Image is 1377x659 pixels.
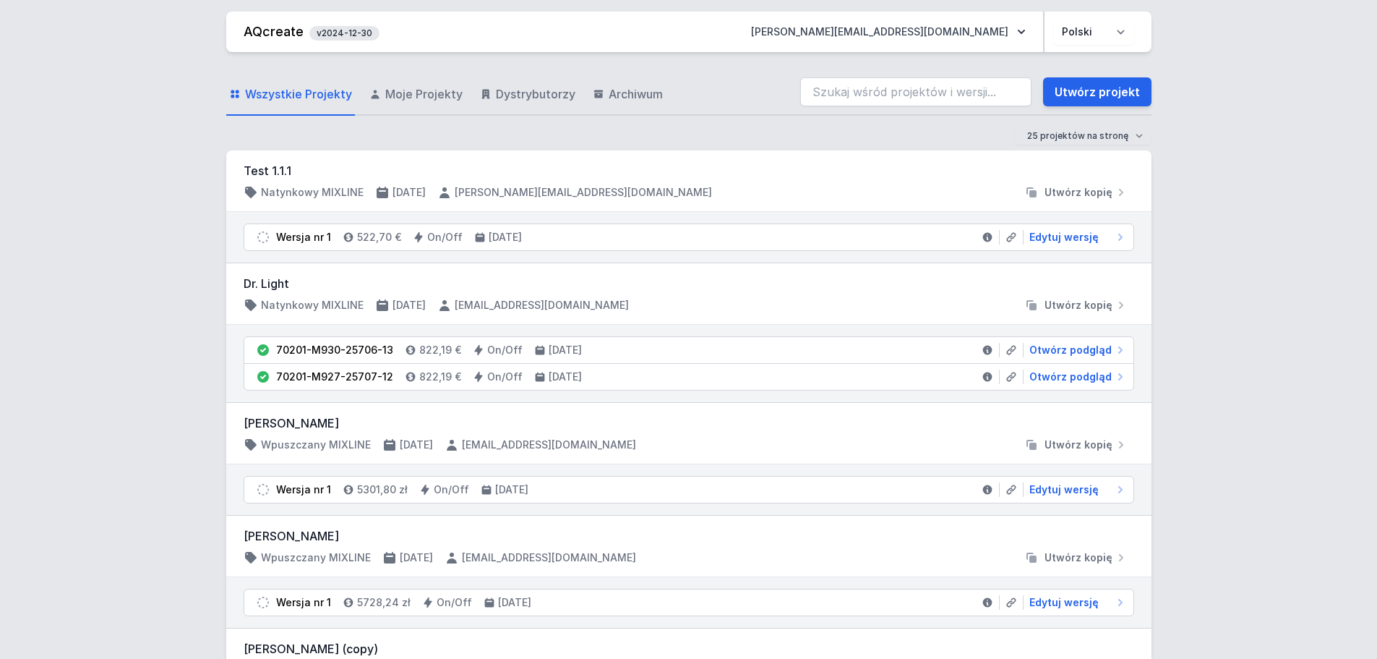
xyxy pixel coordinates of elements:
span: Otwórz podgląd [1029,370,1112,384]
div: Wersja nr 1 [276,230,331,245]
h4: [DATE] [549,370,582,384]
div: Wersja nr 1 [276,595,331,610]
button: Utwórz kopię [1018,438,1134,452]
a: Otwórz podgląd [1024,370,1128,384]
span: Edytuj wersję [1029,230,1099,245]
h3: Dr. Light [244,275,1134,292]
span: Utwórz kopię [1044,438,1112,452]
img: draft.svg [256,230,270,245]
span: v2024-12-30 [317,27,372,39]
button: Utwórz kopię [1018,185,1134,200]
a: Utwórz projekt [1043,77,1151,106]
h4: On/Off [487,370,523,384]
img: draft.svg [256,595,270,610]
h4: [DATE] [400,550,433,565]
h4: [DATE] [498,595,531,610]
h4: [DATE] [400,438,433,452]
a: Edytuj wersję [1024,482,1128,497]
span: Archiwum [609,85,663,103]
h3: [PERSON_NAME] [244,414,1134,432]
span: Utwórz kopię [1044,550,1112,565]
h4: 822,19 € [419,343,461,357]
h3: [PERSON_NAME] [244,527,1134,545]
h4: [EMAIL_ADDRESS][DOMAIN_NAME] [455,298,629,313]
a: AQcreate [244,24,304,39]
span: Otwórz podgląd [1029,343,1112,357]
h4: [PERSON_NAME][EMAIL_ADDRESS][DOMAIN_NAME] [455,185,712,200]
a: Archiwum [590,74,666,116]
button: [PERSON_NAME][EMAIL_ADDRESS][DOMAIN_NAME] [739,19,1037,45]
h4: [DATE] [495,482,528,497]
h4: On/Off [437,595,472,610]
select: Wybierz język [1053,19,1134,45]
span: Utwórz kopię [1044,298,1112,313]
h4: 522,70 € [357,230,401,245]
button: Utwórz kopię [1018,298,1134,313]
button: v2024-12-30 [309,23,379,41]
h3: Test 1.1.1 [244,162,1134,179]
h4: [DATE] [489,230,522,245]
h4: [DATE] [392,298,426,313]
h4: 5728,24 zł [357,595,411,610]
h3: [PERSON_NAME] (copy) [244,640,1134,658]
img: draft.svg [256,482,270,497]
h4: 5301,80 zł [357,482,408,497]
h4: On/Off [487,343,523,357]
h4: Natynkowy MIXLINE [261,185,364,200]
span: Moje Projekty [385,85,463,103]
span: Wszystkie Projekty [245,85,352,103]
h4: [EMAIL_ADDRESS][DOMAIN_NAME] [462,550,636,565]
a: Wszystkie Projekty [226,74,355,116]
h4: Wpuszczany MIXLINE [261,550,371,565]
h4: On/Off [434,482,469,497]
div: Wersja nr 1 [276,482,331,497]
span: Edytuj wersję [1029,595,1099,610]
span: Dystrybutorzy [496,85,575,103]
a: Dystrybutorzy [477,74,578,116]
a: Edytuj wersję [1024,230,1128,245]
h4: On/Off [427,230,463,245]
input: Szukaj wśród projektów i wersji... [800,77,1031,106]
a: Moje Projekty [366,74,466,116]
button: Utwórz kopię [1018,550,1134,565]
h4: Natynkowy MIXLINE [261,298,364,313]
div: 70201-M927-25707-12 [276,370,393,384]
h4: 822,19 € [419,370,461,384]
h4: Wpuszczany MIXLINE [261,438,371,452]
a: Otwórz podgląd [1024,343,1128,357]
h4: [DATE] [392,185,426,200]
a: Edytuj wersję [1024,595,1128,610]
div: 70201-M930-25706-13 [276,343,393,357]
h4: [EMAIL_ADDRESS][DOMAIN_NAME] [462,438,636,452]
h4: [DATE] [549,343,582,357]
span: Edytuj wersję [1029,482,1099,497]
span: Utwórz kopię [1044,185,1112,200]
